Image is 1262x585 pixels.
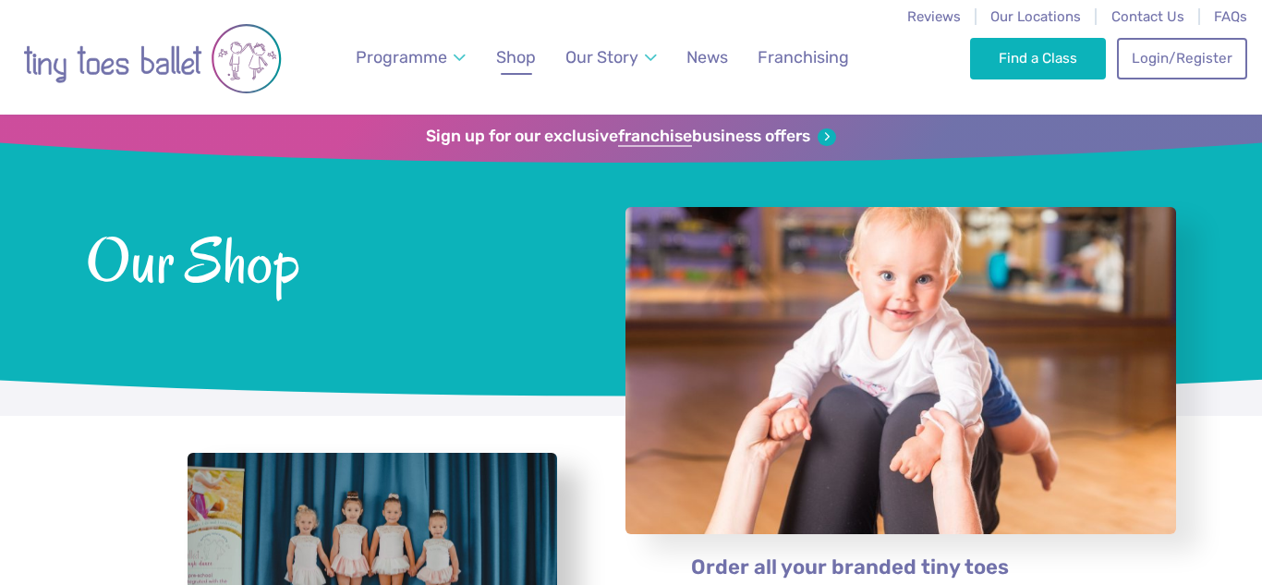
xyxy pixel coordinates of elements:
a: Programme [347,37,475,79]
span: Franchising [758,47,849,67]
strong: franchise [618,127,692,147]
span: Shop [496,47,536,67]
span: Programme [356,47,447,67]
a: Contact Us [1111,8,1184,25]
a: Login/Register [1117,38,1246,79]
span: Our Story [565,47,638,67]
a: Reviews [907,8,961,25]
a: Find a Class [970,38,1106,79]
a: FAQs [1214,8,1247,25]
a: Our Locations [990,8,1081,25]
a: Sign up for our exclusivefranchisebusiness offers [426,127,835,147]
a: Our Story [557,37,666,79]
span: Our Shop [86,221,576,296]
a: News [678,37,736,79]
a: Franchising [749,37,857,79]
img: tiny toes ballet [23,12,282,105]
a: Shop [488,37,544,79]
span: News [686,47,728,67]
